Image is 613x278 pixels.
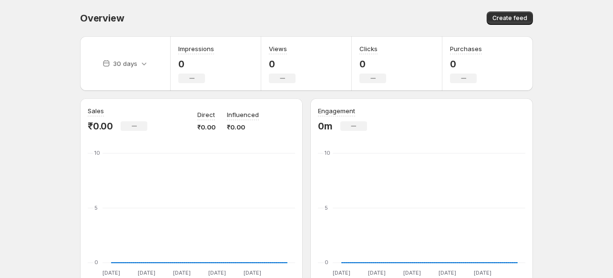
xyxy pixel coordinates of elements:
text: [DATE] [244,269,261,276]
p: 30 days [113,59,137,68]
text: [DATE] [138,269,155,276]
h3: Sales [88,106,104,116]
p: ₹0.00 [88,120,113,132]
text: [DATE] [102,269,120,276]
text: [DATE] [333,269,350,276]
text: 0 [94,259,98,266]
text: [DATE] [474,269,491,276]
p: 0 [178,58,214,70]
p: ₹0.00 [197,122,215,132]
h3: Views [269,44,287,53]
text: [DATE] [208,269,226,276]
h3: Engagement [318,106,355,116]
p: ₹0.00 [227,122,259,132]
text: 5 [94,204,98,211]
h3: Impressions [178,44,214,53]
p: 0m [318,120,333,132]
span: Overview [80,12,124,24]
text: 10 [325,150,330,156]
h3: Purchases [450,44,482,53]
text: [DATE] [403,269,421,276]
p: 0 [359,58,386,70]
h3: Clicks [359,44,378,53]
text: [DATE] [368,269,386,276]
text: [DATE] [173,269,191,276]
p: 0 [450,58,482,70]
text: 0 [325,259,328,266]
p: Influenced [227,110,259,119]
button: Create feed [487,11,533,25]
text: 5 [325,204,328,211]
text: 10 [94,150,100,156]
p: 0 [269,58,296,70]
text: [DATE] [439,269,456,276]
span: Create feed [492,14,527,22]
p: Direct [197,110,215,119]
